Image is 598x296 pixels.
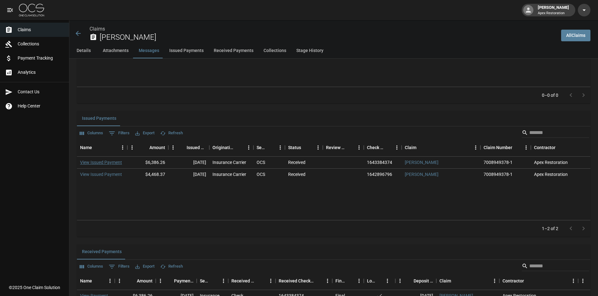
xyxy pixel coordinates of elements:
span: Help Center [18,103,64,109]
button: Menu [118,143,127,152]
button: Issued Payments [77,111,121,126]
div: Received Method [231,272,257,290]
button: Messages [134,43,164,58]
p: 0–0 of 0 [542,92,558,98]
button: Menu [392,143,402,152]
div: Search [522,128,589,139]
button: Menu [490,276,499,286]
button: Sort [588,276,596,285]
div: Review Status [323,139,364,156]
div: Contractor [499,272,578,290]
div: [PERSON_NAME] [535,4,572,16]
div: Issued Date [187,139,206,156]
button: Menu [266,276,276,286]
button: Received Payments [209,43,258,58]
a: Claims [90,26,105,32]
span: Analytics [18,69,64,76]
a: [PERSON_NAME] [405,171,438,177]
div: Review Status [326,139,345,156]
div: Sender [197,272,228,290]
div: Final/Partial [335,272,345,290]
button: Menu [471,143,480,152]
a: [PERSON_NAME] [405,159,438,165]
div: Received [288,171,305,177]
div: OCS [257,159,265,165]
button: Stage History [291,43,328,58]
span: Claims [18,26,64,33]
button: Menu [383,276,392,286]
button: Collections [258,43,291,58]
button: Sort [235,143,244,152]
div: Claim Number [484,139,512,156]
div: Claim [439,272,451,290]
div: related-list tabs [77,111,590,126]
div: © 2025 One Claim Solution [9,284,60,291]
img: ocs-logo-white-transparent.png [19,4,44,16]
div: Claim [402,139,480,156]
button: open drawer [4,4,16,16]
button: Sort [524,276,533,285]
div: Status [288,139,301,156]
div: $6,386.26 [127,157,168,169]
div: Name [80,139,92,156]
div: Name [80,272,92,290]
button: Menu [395,276,405,286]
div: Amount [137,272,153,290]
span: Payment Tracking [18,55,64,61]
button: Menu [569,276,578,286]
a: View Issued Payment [80,159,122,165]
div: Lockbox [364,272,395,290]
button: Select columns [78,128,105,138]
div: Received Check Number [276,272,332,290]
button: Select columns [78,262,105,271]
div: [DATE] [168,157,209,169]
div: 1642896796 [367,171,392,177]
div: Claim [436,272,499,290]
button: Sort [345,276,354,285]
button: Sort [314,276,323,285]
button: Sort [257,276,266,285]
div: Insurance Carrier [212,159,246,165]
div: Check Number [364,139,402,156]
div: Amount [115,272,156,290]
button: Export [134,262,156,271]
button: Sort [405,276,414,285]
button: Menu [578,276,588,286]
button: Sort [165,276,174,285]
div: Sent To [257,139,267,156]
div: $4,468.37 [127,169,168,181]
button: Menu [354,276,364,286]
button: Received Payments [77,244,127,259]
div: Deposit Date [395,272,436,290]
div: Contractor [534,139,555,156]
div: Originating From [209,139,253,156]
button: Sort [92,143,101,152]
p: 1–2 of 2 [542,225,558,232]
button: Menu [156,276,165,286]
button: Menu [115,276,124,286]
button: Sort [512,143,521,152]
button: Sort [141,143,149,152]
div: OCS [257,171,265,177]
button: Menu [219,276,228,286]
button: Menu [323,276,332,286]
a: AllClaims [561,30,590,41]
button: Menu [276,143,285,152]
div: Search [522,261,589,272]
div: [DATE] [168,169,209,181]
div: Deposit Date [414,272,433,290]
button: Menu [168,143,178,152]
button: Sort [376,276,385,285]
button: Sort [555,143,564,152]
div: Received Method [228,272,276,290]
button: Show filters [107,262,131,272]
div: Contractor [502,272,524,290]
button: Export [134,128,156,138]
div: Amount [149,139,165,156]
div: Status [285,139,323,156]
div: Final/Partial [332,272,364,290]
button: Menu [354,143,364,152]
button: Show filters [107,128,131,138]
div: 1643384374 [367,159,392,165]
div: Payment Date [156,272,197,290]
